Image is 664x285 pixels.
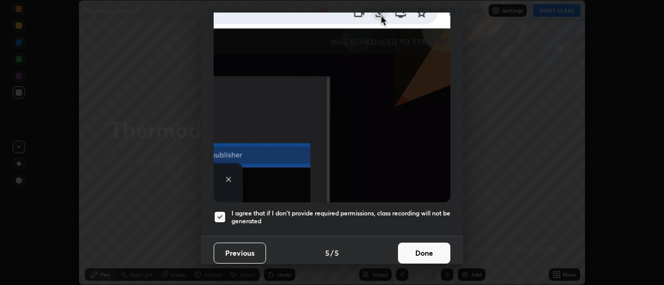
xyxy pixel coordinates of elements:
button: Done [398,243,450,264]
h4: 5 [335,247,339,258]
button: Previous [214,243,266,264]
h4: 5 [325,247,329,258]
h5: I agree that if I don't provide required permissions, class recording will not be generated [231,209,450,225]
h4: / [330,247,334,258]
